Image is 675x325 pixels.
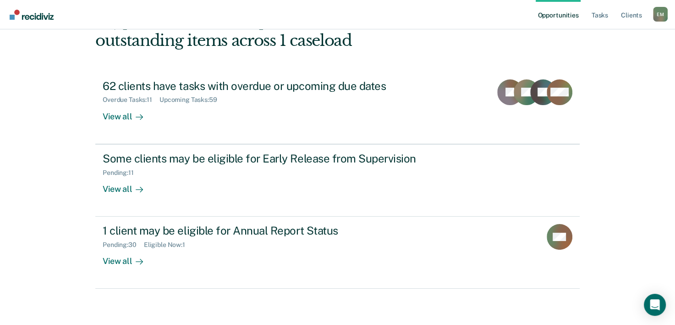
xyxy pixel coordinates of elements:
[95,144,580,217] a: Some clients may be eligible for Early Release from SupervisionPending:11View all
[159,96,225,104] div: Upcoming Tasks : 59
[103,79,424,93] div: 62 clients have tasks with overdue or upcoming due dates
[653,7,668,22] div: E M
[103,169,141,177] div: Pending : 11
[103,241,144,249] div: Pending : 30
[103,249,154,267] div: View all
[144,241,192,249] div: Eligible Now : 1
[103,96,159,104] div: Overdue Tasks : 11
[103,224,424,237] div: 1 client may be eligible for Annual Report Status
[103,152,424,165] div: Some clients may be eligible for Early Release from Supervision
[10,10,54,20] img: Recidiviz
[95,72,580,144] a: 62 clients have tasks with overdue or upcoming due datesOverdue Tasks:11Upcoming Tasks:59View all
[103,176,154,194] div: View all
[103,104,154,122] div: View all
[95,12,483,50] div: Hi, [PERSON_NAME]. We’ve found some outstanding items across 1 caseload
[653,7,668,22] button: Profile dropdown button
[95,217,580,289] a: 1 client may be eligible for Annual Report StatusPending:30Eligible Now:1View all
[644,294,666,316] div: Open Intercom Messenger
